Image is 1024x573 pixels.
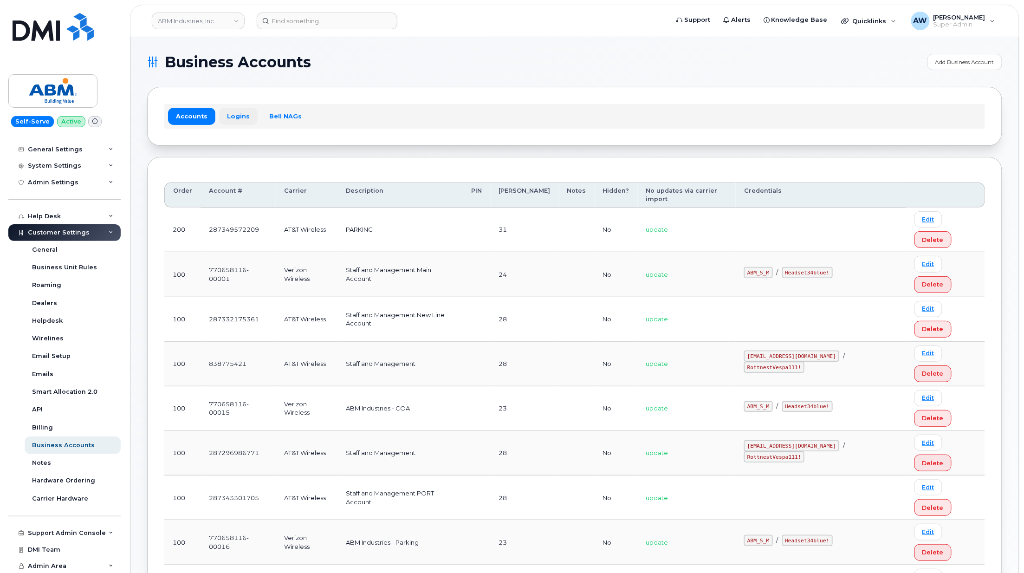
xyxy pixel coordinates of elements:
td: 100 [164,520,201,565]
button: Delete [914,231,952,248]
button: Delete [914,499,952,516]
td: AT&T Wireless [276,431,337,475]
td: No [595,252,638,297]
td: 28 [491,431,559,475]
td: AT&T Wireless [276,475,337,520]
code: RottnestVespa111! [744,451,804,462]
th: Notes [559,182,595,208]
button: Delete [914,544,952,561]
span: / [777,268,778,276]
span: / [843,352,845,359]
a: Bell NAGs [261,108,310,124]
code: Headset34blue! [782,401,833,412]
td: 100 [164,342,201,386]
span: Business Accounts [165,55,311,69]
span: update [646,271,668,278]
td: Staff and Management [337,431,463,475]
td: 287343301705 [201,475,276,520]
td: No [595,431,638,475]
code: Headset34blue! [782,267,833,278]
th: Account # [201,182,276,208]
th: Hidden? [595,182,638,208]
button: Delete [914,276,952,293]
span: update [646,315,668,323]
td: AT&T Wireless [276,342,337,386]
span: Delete [922,369,944,378]
span: update [646,226,668,233]
td: ABM Industries - COA [337,386,463,431]
td: 770658116-00001 [201,252,276,297]
span: / [777,536,778,544]
td: Staff and Management Main Account [337,252,463,297]
td: No [595,297,638,342]
td: 100 [164,252,201,297]
a: Add Business Account [927,54,1002,70]
span: Delete [922,325,944,333]
span: Delete [922,280,944,289]
td: 287332175361 [201,297,276,342]
span: Delete [922,235,944,244]
code: [EMAIL_ADDRESS][DOMAIN_NAME] [744,440,839,451]
a: Accounts [168,108,215,124]
td: 100 [164,386,201,431]
code: ABM_S_M [744,267,772,278]
code: [EMAIL_ADDRESS][DOMAIN_NAME] [744,351,839,362]
span: Delete [922,548,944,557]
td: 28 [491,342,559,386]
a: Edit [914,524,942,540]
th: No updates via carrier import [638,182,736,208]
span: update [646,404,668,412]
th: Credentials [736,182,906,208]
td: No [595,342,638,386]
th: Description [337,182,463,208]
td: AT&T Wireless [276,297,337,342]
td: Staff and Management PORT Account [337,475,463,520]
a: Edit [914,479,942,495]
td: No [595,208,638,252]
span: Delete [922,503,944,512]
td: 200 [164,208,201,252]
td: No [595,475,638,520]
span: Delete [922,414,944,423]
button: Delete [914,321,952,338]
span: update [646,494,668,501]
th: Carrier [276,182,337,208]
code: RottnestVespa111! [744,362,804,373]
span: update [646,539,668,546]
th: PIN [463,182,491,208]
a: Edit [914,211,942,228]
span: Delete [922,459,944,468]
td: 28 [491,297,559,342]
td: 287349572209 [201,208,276,252]
td: 100 [164,475,201,520]
td: 31 [491,208,559,252]
td: ABM Industries - Parking [337,520,463,565]
code: ABM_S_M [744,401,772,412]
td: Verizon Wireless [276,252,337,297]
td: 23 [491,386,559,431]
td: No [595,386,638,431]
button: Delete [914,455,952,471]
td: 24 [491,252,559,297]
a: Logins [219,108,258,124]
td: 770658116-00015 [201,386,276,431]
button: Delete [914,365,952,382]
code: Headset34blue! [782,535,833,546]
code: ABM_S_M [744,535,772,546]
td: 287296986771 [201,431,276,475]
span: update [646,449,668,456]
td: PARKING [337,208,463,252]
button: Delete [914,410,952,427]
td: Staff and Management [337,342,463,386]
td: 100 [164,297,201,342]
span: / [843,442,845,449]
td: 23 [491,520,559,565]
td: 770658116-00016 [201,520,276,565]
span: update [646,360,668,367]
td: Staff and Management New Line Account [337,297,463,342]
a: Edit [914,390,942,406]
td: 100 [164,431,201,475]
td: Verizon Wireless [276,386,337,431]
td: AT&T Wireless [276,208,337,252]
td: Verizon Wireless [276,520,337,565]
